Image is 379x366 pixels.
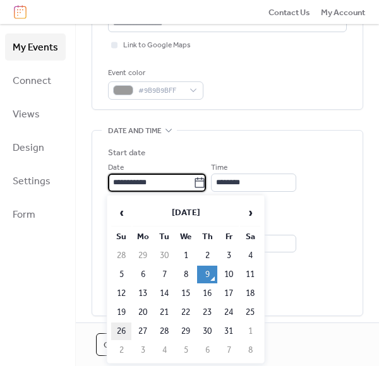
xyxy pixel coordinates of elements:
[197,322,217,340] td: 30
[176,285,196,302] td: 15
[240,266,260,283] td: 11
[111,341,131,359] td: 2
[197,304,217,321] td: 23
[13,105,40,124] span: Views
[13,172,51,191] span: Settings
[154,304,174,321] td: 21
[5,33,66,61] a: My Events
[197,341,217,359] td: 6
[219,228,239,245] th: Fr
[197,285,217,302] td: 16
[219,304,239,321] td: 24
[176,322,196,340] td: 29
[133,266,153,283] td: 6
[111,304,131,321] td: 19
[133,285,153,302] td: 13
[176,247,196,264] td: 1
[111,228,131,245] th: Su
[240,322,260,340] td: 1
[176,341,196,359] td: 5
[219,322,239,340] td: 31
[240,285,260,302] td: 18
[133,199,239,227] th: [DATE]
[211,162,227,174] span: Time
[112,200,131,225] span: ‹
[104,339,136,351] span: Cancel
[138,85,183,97] span: #9B9B9BFF
[133,247,153,264] td: 29
[219,341,239,359] td: 7
[108,162,124,174] span: Date
[197,247,217,264] td: 2
[219,285,239,302] td: 17
[13,138,44,158] span: Design
[154,322,174,340] td: 28
[111,266,131,283] td: 5
[240,304,260,321] td: 25
[123,39,191,52] span: Link to Google Maps
[5,201,66,228] a: Form
[197,228,217,245] th: Th
[108,124,162,137] span: Date and time
[133,341,153,359] td: 3
[108,67,201,80] div: Event color
[176,228,196,245] th: We
[219,266,239,283] td: 10
[133,228,153,245] th: Mo
[5,167,66,194] a: Settings
[197,266,217,283] td: 9
[13,71,51,91] span: Connect
[111,322,131,340] td: 26
[268,6,310,18] a: Contact Us
[176,304,196,321] td: 22
[111,247,131,264] td: 28
[176,266,196,283] td: 8
[240,228,260,245] th: Sa
[133,304,153,321] td: 20
[268,6,310,19] span: Contact Us
[13,38,58,57] span: My Events
[14,5,27,19] img: logo
[96,333,144,356] button: Cancel
[154,285,174,302] td: 14
[108,146,145,159] div: Start date
[240,247,260,264] td: 4
[241,200,260,225] span: ›
[111,285,131,302] td: 12
[154,228,174,245] th: Tu
[5,100,66,127] a: Views
[133,322,153,340] td: 27
[219,247,239,264] td: 3
[321,6,365,19] span: My Account
[240,341,260,359] td: 8
[13,205,35,225] span: Form
[5,134,66,161] a: Design
[154,341,174,359] td: 4
[5,67,66,94] a: Connect
[321,6,365,18] a: My Account
[154,266,174,283] td: 7
[154,247,174,264] td: 30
